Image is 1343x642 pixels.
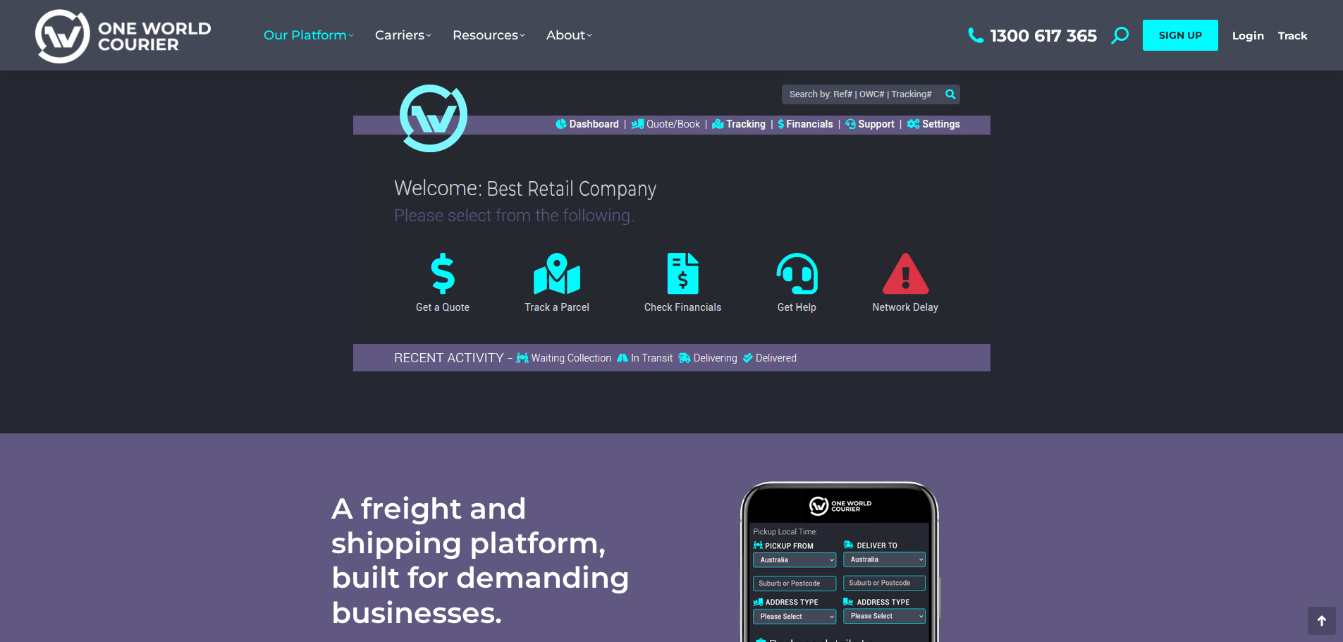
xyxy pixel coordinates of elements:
[1159,29,1202,42] span: SIGN UP
[375,27,431,43] span: Carriers
[35,7,211,64] img: One World Courier
[453,27,525,43] span: Resources
[1278,29,1308,42] a: Track
[353,74,991,384] img: one world courier freight platform home page screen
[1232,29,1264,42] a: Login
[264,27,354,43] span: Our Platform
[364,13,442,57] a: Carriers
[253,13,364,57] a: Our Platform
[536,13,603,57] a: About
[331,491,638,630] h2: A freight and shipping platform, built for demanding businesses.
[546,27,592,43] span: About
[442,13,536,57] a: Resources
[1143,20,1218,51] a: SIGN UP
[964,27,1097,44] a: 1300 617 365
